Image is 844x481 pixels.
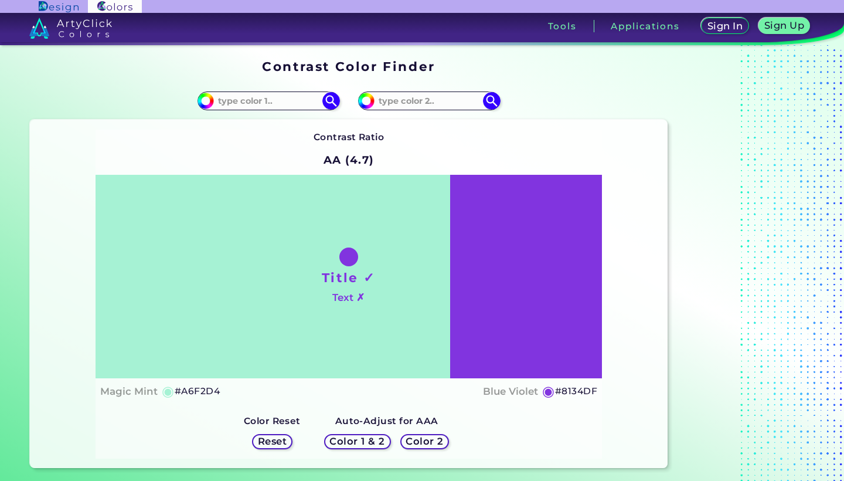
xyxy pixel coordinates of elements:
[542,384,555,398] h5: ◉
[332,437,382,446] h5: Color 1 & 2
[761,19,807,33] a: Sign Up
[29,18,112,39] img: logo_artyclick_colors_white.svg
[483,92,501,110] img: icon search
[314,131,384,143] strong: Contrast Ratio
[244,415,301,426] strong: Color Reset
[322,92,340,110] img: icon search
[262,57,435,75] h1: Contrast Color Finder
[214,93,323,109] input: type color 1..
[703,19,747,33] a: Sign In
[175,384,220,399] h5: #A6F2D4
[335,415,438,426] strong: Auto-Adjust for AAA
[259,437,285,446] h5: Reset
[162,384,175,398] h5: ◉
[407,437,441,446] h5: Color 2
[39,1,78,12] img: ArtyClick Design logo
[100,383,158,400] h4: Magic Mint
[709,22,741,31] h5: Sign In
[318,147,380,173] h2: AA (4.7)
[555,384,597,399] h5: #8134DF
[548,22,577,31] h3: Tools
[483,383,538,400] h4: Blue Violet
[332,289,365,306] h4: Text ✗
[375,93,484,109] input: type color 2..
[766,21,802,30] h5: Sign Up
[322,269,376,286] h1: Title ✓
[611,22,679,31] h3: Applications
